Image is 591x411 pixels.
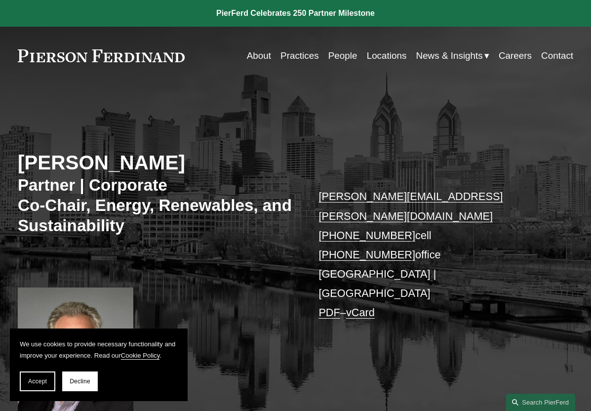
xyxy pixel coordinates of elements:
p: We use cookies to provide necessary functionality and improve your experience. Read our . [20,338,178,362]
a: Cookie Policy [121,352,159,359]
a: Locations [367,46,407,65]
span: Decline [70,378,90,385]
a: [PERSON_NAME][EMAIL_ADDRESS][PERSON_NAME][DOMAIN_NAME] [318,190,503,222]
a: About [247,46,271,65]
span: Accept [28,378,47,385]
button: Accept [20,371,55,391]
a: Practices [280,46,319,65]
a: PDF [318,306,340,319]
a: Careers [499,46,532,65]
section: Cookie banner [10,329,188,401]
a: Search this site [506,394,575,411]
a: [PHONE_NUMBER] [318,248,415,261]
a: [PHONE_NUMBER] [318,229,415,242]
h3: Partner | Corporate Co-Chair, Energy, Renewables, and Sustainability [18,175,296,236]
a: People [328,46,357,65]
button: Decline [62,371,98,391]
a: Contact [541,46,573,65]
p: cell office [GEOGRAPHIC_DATA] | [GEOGRAPHIC_DATA] – [318,187,550,322]
h2: [PERSON_NAME] [18,151,296,175]
a: folder dropdown [416,46,489,65]
a: vCard [346,306,375,319]
span: News & Insights [416,47,483,64]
